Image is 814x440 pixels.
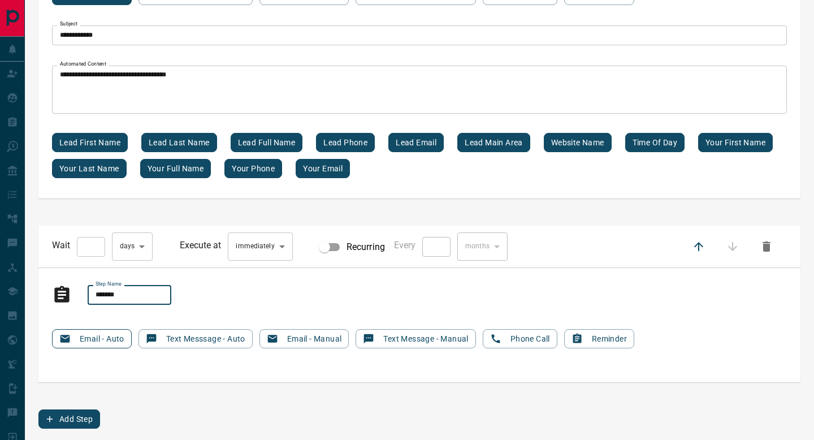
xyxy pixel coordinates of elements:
button: Text Message - Manual [356,329,475,348]
button: Your phone [224,159,282,178]
button: Your full name [140,159,211,178]
span: Recurring [347,240,385,254]
button: Lead full name [231,133,303,152]
div: Wait [52,232,153,261]
span: Every [394,240,415,251]
label: Automated Content [60,61,106,68]
button: Your email [296,159,350,178]
div: month s [457,232,508,261]
button: Time of day [625,133,685,152]
div: day s [112,232,153,261]
div: Execute at [180,232,292,261]
button: Lead phone [316,133,375,152]
button: Your last name [52,159,127,178]
button: Email - Auto [52,329,132,348]
button: Lead email [388,133,444,152]
button: Your first name [698,133,773,152]
button: Email - Manual [259,329,349,348]
button: Add Step [38,409,100,429]
button: Reminder [564,329,634,348]
button: Phone Call [483,329,557,348]
label: Subject [60,20,77,28]
label: Step Name [96,281,122,288]
button: Text Messsage - Auto [138,329,253,348]
div: immediately [228,232,292,261]
button: Website name [544,133,612,152]
button: Lead first name [52,133,128,152]
button: Lead main area [457,133,530,152]
button: Lead last name [141,133,217,152]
